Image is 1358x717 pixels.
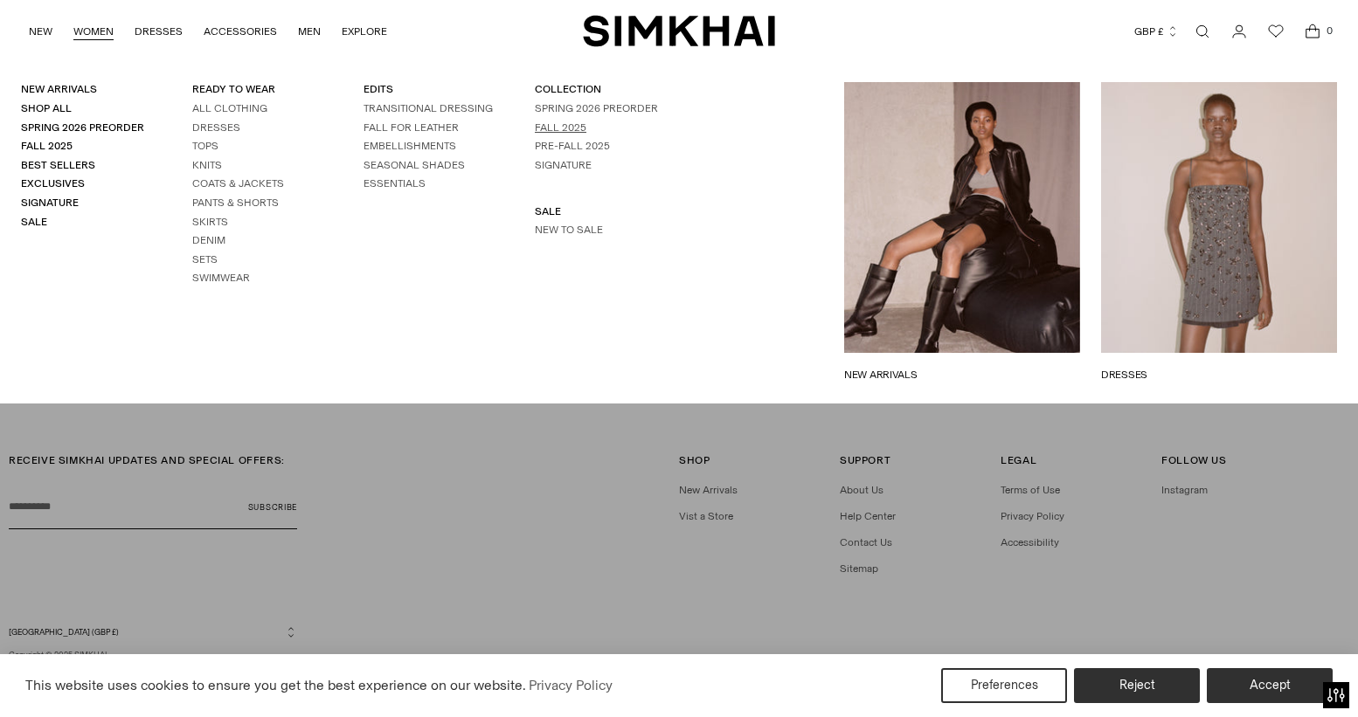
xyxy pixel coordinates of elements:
[526,672,615,699] a: Privacy Policy (opens in a new tab)
[941,668,1067,703] button: Preferences
[1258,14,1293,49] a: Wishlist
[1185,14,1220,49] a: Open search modal
[29,12,52,51] a: NEW
[1295,14,1330,49] a: Open cart modal
[1207,668,1333,703] button: Accept
[1134,12,1179,51] button: GBP £
[135,12,183,51] a: DRESSES
[342,12,387,51] a: EXPLORE
[25,677,526,693] span: This website uses cookies to ensure you get the best experience on our website.
[1222,14,1257,49] a: Go to the account page
[583,14,775,48] a: SIMKHAI
[73,12,114,51] a: WOMEN
[204,12,277,51] a: ACCESSORIES
[298,12,321,51] a: MEN
[1074,668,1200,703] button: Reject
[1321,23,1337,38] span: 0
